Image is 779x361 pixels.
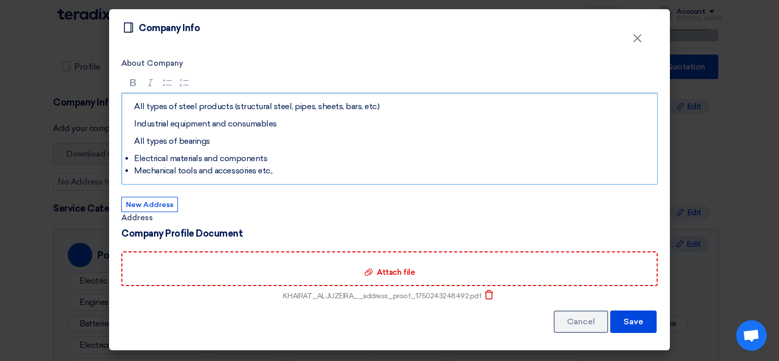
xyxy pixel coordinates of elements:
[283,291,481,301] div: KHAIRAT_ALJUZEIRA__address_proof_1750243248492.pdf
[134,165,652,177] li: Mechanical tools and accessories etc.,
[121,58,658,69] label: About Company
[610,311,657,333] button: Save
[134,118,652,130] p: Industrial equipment and consumables
[134,152,652,165] li: Electrical materials and components
[139,21,200,35] div: Company Info
[624,29,651,49] button: Close
[377,268,414,277] span: Attach file
[632,31,642,51] span: ×
[736,320,767,351] a: Open chat
[121,212,524,224] label: Address
[134,135,652,147] p: All types of bearings
[121,228,658,239] h4: Company Profile Document
[121,93,658,185] div: Rich Text Editor, main
[554,311,608,333] button: Cancel
[121,197,178,212] button: New Address
[134,100,652,113] p: All types of steel products (structural steel, pipes, sheets, bars, etc.)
